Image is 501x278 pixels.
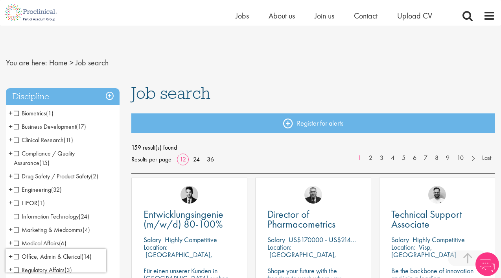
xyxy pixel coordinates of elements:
p: US$170000 - US$214900 per annum [289,235,392,244]
span: (11) [64,136,73,144]
a: Director of Pharmacometrics [267,209,359,229]
span: (2) [91,172,98,180]
a: 1 [354,154,365,163]
img: Chatbot [475,252,499,276]
span: Technical Support Associate [391,208,462,231]
span: Salary [267,235,285,244]
span: Location: [144,243,168,252]
img: Emile De Beer [428,186,446,204]
span: Director of Pharmacometrics [267,208,335,231]
h3: Discipline [6,88,120,105]
a: Upload CV [397,11,432,21]
span: (1) [46,109,53,117]
a: breadcrumb link [49,57,68,68]
span: Information Technology [14,212,89,221]
a: Jobs [236,11,249,21]
span: Business Development [14,122,76,131]
span: 159 result(s) found [131,142,495,154]
a: 6 [409,154,420,163]
a: 9 [442,154,453,163]
a: Contact [354,11,378,21]
p: [GEOGRAPHIC_DATA], [GEOGRAPHIC_DATA] [144,250,212,267]
span: + [9,224,13,235]
span: Salary [391,235,409,244]
span: Location: [391,243,415,252]
span: Job search [76,57,109,68]
p: [GEOGRAPHIC_DATA], [GEOGRAPHIC_DATA] [267,250,336,267]
a: 24 [190,155,203,163]
span: + [9,183,13,195]
a: About us [269,11,295,21]
span: Engineering [14,185,62,194]
span: (24) [79,212,89,221]
span: HEOR [14,199,37,207]
span: + [9,134,13,146]
a: 8 [431,154,442,163]
span: Results per page [131,154,171,165]
span: (15) [39,159,50,167]
a: 36 [204,155,217,163]
span: Compliance / Quality Assurance [14,149,75,167]
span: (4) [83,226,90,234]
span: Drug Safety / Product Safety [14,172,91,180]
a: 10 [453,154,468,163]
span: Business Development [14,122,86,131]
span: Biometrics [14,109,46,117]
span: (1) [37,199,45,207]
span: + [9,237,13,249]
a: 5 [398,154,409,163]
span: Clinical Research [14,136,64,144]
iframe: reCAPTCHA [6,249,106,272]
img: Jakub Hanas [304,186,322,204]
span: (17) [76,122,86,131]
span: HEOR [14,199,45,207]
a: 4 [387,154,398,163]
span: > [70,57,74,68]
a: Technical Support Associate [391,209,483,229]
span: (32) [51,185,62,194]
span: + [9,107,13,119]
span: You are here: [6,57,47,68]
span: Information Technology [14,212,79,221]
p: Highly Competitive [413,235,465,244]
span: Salary [144,235,161,244]
span: Job search [131,82,210,104]
span: Engineering [14,185,51,194]
p: Visp, [GEOGRAPHIC_DATA] [391,243,456,259]
a: 2 [365,154,376,163]
span: Biometrics [14,109,53,117]
a: 3 [376,154,387,163]
span: (6) [59,239,66,247]
a: Register for alerts [131,113,495,133]
span: Location: [267,243,291,252]
span: Drug Safety / Product Safety [14,172,98,180]
img: Thomas Wenig [181,186,198,204]
span: Medical Affairs [14,239,66,247]
span: + [9,170,13,182]
span: Marketing & Medcomms [14,226,83,234]
span: + [9,120,13,132]
span: Clinical Research [14,136,73,144]
a: 7 [420,154,431,163]
a: 12 [177,155,189,163]
a: Last [478,154,495,163]
span: Marketing & Medcomms [14,226,90,234]
span: + [9,197,13,209]
span: + [9,147,13,159]
a: Entwicklungsingenie (m/w/d) 80-100% [144,209,235,229]
span: Medical Affairs [14,239,59,247]
span: Entwicklungsingenie (m/w/d) 80-100% [144,208,223,231]
a: Join us [315,11,334,21]
p: Highly Competitive [165,235,217,244]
